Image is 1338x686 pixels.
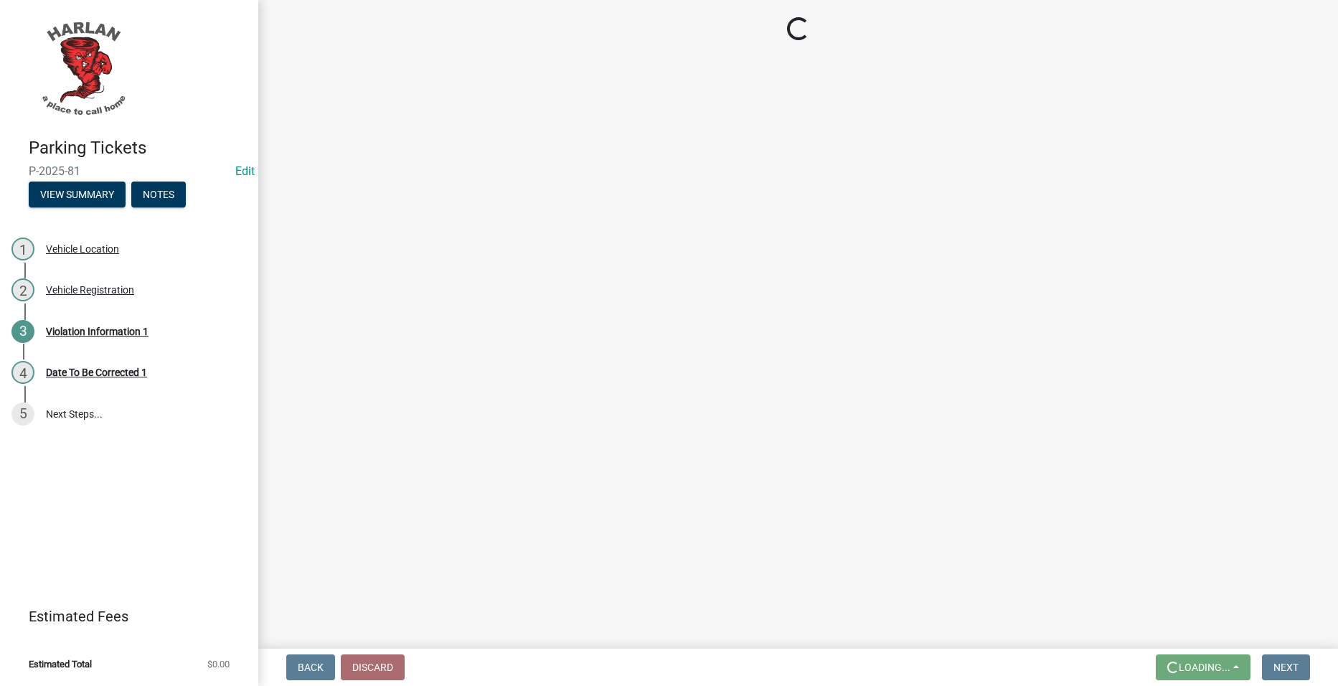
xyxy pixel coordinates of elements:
[29,659,92,669] span: Estimated Total
[11,361,34,384] div: 4
[1156,654,1250,680] button: Loading...
[46,244,119,254] div: Vehicle Location
[131,189,186,201] wm-modal-confirm: Notes
[11,238,34,260] div: 1
[29,138,247,159] h4: Parking Tickets
[207,659,230,669] span: $0.00
[11,403,34,426] div: 5
[29,189,126,201] wm-modal-confirm: Summary
[46,367,147,377] div: Date To Be Corrected 1
[29,182,126,207] button: View Summary
[11,602,235,631] a: Estimated Fees
[286,654,335,680] button: Back
[29,15,136,123] img: City of Harlan, Iowa
[1273,662,1299,673] span: Next
[46,326,149,337] div: Violation Information 1
[235,164,255,178] wm-modal-confirm: Edit Application Number
[11,278,34,301] div: 2
[131,182,186,207] button: Notes
[1262,654,1310,680] button: Next
[29,164,230,178] span: P-2025-81
[1179,662,1230,673] span: Loading...
[235,164,255,178] a: Edit
[341,654,405,680] button: Discard
[46,285,134,295] div: Vehicle Registration
[298,662,324,673] span: Back
[11,320,34,343] div: 3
